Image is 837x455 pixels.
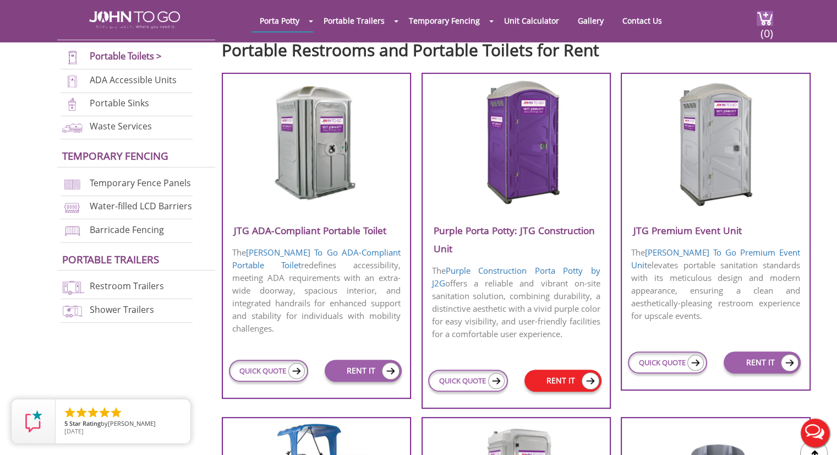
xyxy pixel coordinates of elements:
[223,221,410,240] h3: JTG ADA-Compliant Portable Toilet
[760,17,773,41] span: (0)
[23,410,45,432] img: Review Rating
[61,120,84,135] img: waste-services-new.png
[64,420,182,428] span: by
[229,360,308,382] a: QUICK QUOTE
[110,406,123,419] li: 
[382,362,400,380] img: icon
[90,224,164,236] a: Barricade Fencing
[582,372,599,389] img: icon
[570,10,612,31] a: Gallery
[288,363,305,379] img: icon
[724,351,801,373] a: RENT IT
[757,11,773,26] img: cart a
[423,221,610,258] h3: Purple Porta Potty: JTG Construction Unit
[61,177,84,192] img: chan-link-fencing-new.png
[90,304,154,316] a: Shower Trailers
[61,200,84,215] img: water-filled%20barriers-new.png
[89,11,180,29] img: JOHN to go
[628,351,707,373] a: QUICK QUOTE
[90,50,162,62] a: Portable Toilets >
[488,373,505,389] img: icon
[61,224,84,239] img: barricade-fencing-icon-new.png
[90,97,149,109] a: Portable Sinks
[69,419,101,427] span: Star Rating
[61,280,84,295] img: restroom-trailers-new.png
[86,406,100,419] li: 
[264,79,369,206] img: JTG-ADA-Compliant-Portable-Toilet.png
[622,221,809,240] h3: JTG Premium Event Unit
[61,50,84,65] img: portable-toilets-new.png
[64,427,84,435] span: [DATE]
[90,74,177,86] a: ADA Accessible Units
[428,370,507,392] a: QUICK QUOTE
[61,304,84,318] img: shower-trailers-new.png
[62,149,168,162] a: Temporary Fencing
[251,10,308,31] a: Porta Potty
[423,263,610,342] p: The offers a reliable and vibrant on-site sanitation solution, combining durability, a distinctiv...
[232,247,401,270] a: [PERSON_NAME] To Go ADA-Compliant Portable Toilet
[614,10,670,31] a: Contact Us
[222,35,820,59] h2: Portable Restrooms and Portable Toilets for Rent
[463,79,568,206] img: Purple-Porta-Potty-J2G-Construction-Unit.png
[663,79,768,206] img: JTG-Premium-Event-Unit.png
[63,406,76,419] li: 
[315,10,393,31] a: Portable Trailers
[401,10,488,31] a: Temporary Fencing
[432,265,600,289] a: Purple Construction Porta Potty by J2G
[62,252,159,266] a: Portable trailers
[90,280,164,292] a: Restroom Trailers
[781,354,798,371] img: icon
[61,74,84,89] img: ADA-units-new.png
[64,419,68,427] span: 5
[496,10,567,31] a: Unit Calculator
[62,22,136,36] a: Porta Potties
[90,121,152,133] a: Waste Services
[108,419,156,427] span: [PERSON_NAME]
[793,411,837,455] button: Live Chat
[325,360,402,382] a: RENT IT
[90,177,191,189] a: Temporary Fence Panels
[524,370,601,392] a: RENT IT
[622,245,809,323] p: The elevates portable sanitation standards with its meticulous design and modern appearance, ensu...
[223,245,410,336] p: The redefines accessibility, meeting ADA requirements with an extra-wide doorway, spacious interi...
[98,406,111,419] li: 
[687,355,704,371] img: icon
[75,406,88,419] li: 
[90,200,192,212] a: Water-filled LCD Barriers
[61,97,84,112] img: portable-sinks-new.png
[631,247,800,270] a: [PERSON_NAME] To Go Premium Event Unit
